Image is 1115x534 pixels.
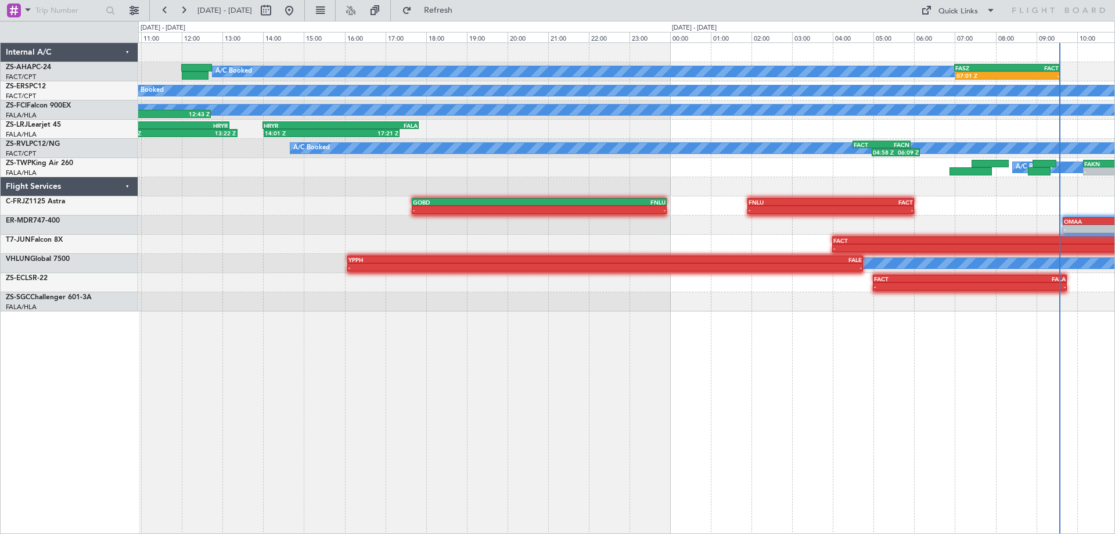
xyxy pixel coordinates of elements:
[589,32,630,42] div: 22:00
[141,23,185,33] div: [DATE] - [DATE]
[955,32,995,42] div: 07:00
[35,2,102,19] input: Trip Number
[413,199,539,206] div: GOBD
[1007,64,1059,71] div: FACT
[426,32,467,42] div: 18:00
[955,64,1007,71] div: FASZ
[749,199,830,206] div: FNLU
[539,206,665,213] div: -
[197,5,252,16] span: [DATE] - [DATE]
[6,217,60,224] a: ER-MDR747-400
[6,83,46,90] a: ZS-ERSPC12
[548,32,589,42] div: 21:00
[833,32,873,42] div: 04:00
[341,122,418,129] div: FALA
[873,149,896,156] div: 04:58 Z
[164,122,228,129] div: HRYR
[6,73,36,81] a: FACT/CPT
[6,256,30,263] span: VHLUN
[938,6,978,17] div: Quick Links
[1016,159,1052,176] div: A/C Booked
[874,283,970,290] div: -
[831,206,913,213] div: -
[304,32,344,42] div: 15:00
[792,32,833,42] div: 03:00
[751,32,792,42] div: 02:00
[873,32,914,42] div: 05:00
[348,256,605,263] div: YPPH
[970,275,1066,282] div: FALA
[6,102,71,109] a: ZS-FCIFalcon 900EX
[141,32,182,42] div: 11:00
[6,102,27,109] span: ZS-FCI
[414,6,463,15] span: Refresh
[630,32,670,42] div: 23:00
[1084,168,1110,175] div: -
[6,275,28,282] span: ZS-ECL
[6,83,29,90] span: ZS-ERS
[6,275,48,282] a: ZS-ECLSR-22
[348,264,605,271] div: -
[6,92,36,101] a: FACT/CPT
[833,237,1070,244] div: FACT
[833,245,1070,252] div: -
[6,294,92,301] a: ZS-SGCChallenger 601-3A
[215,63,252,80] div: A/C Booked
[264,122,341,129] div: HRYR
[1037,32,1077,42] div: 09:00
[152,110,210,117] div: 12:43 Z
[332,130,398,137] div: 17:21 Z
[882,141,909,148] div: FACN
[6,169,37,177] a: FALA/HLA
[915,1,1001,20] button: Quick Links
[6,141,60,148] a: ZS-RVLPC12/NG
[6,121,61,128] a: ZS-LRJLearjet 45
[996,32,1037,42] div: 08:00
[6,294,30,301] span: ZS-SGC
[413,206,539,213] div: -
[265,130,332,137] div: 14:01 Z
[956,72,1008,79] div: 07:01 Z
[896,149,919,156] div: 06:09 Z
[6,64,32,71] span: ZS-AHA
[6,130,37,139] a: FALA/HLA
[539,199,665,206] div: FNLU
[263,32,304,42] div: 14:00
[386,32,426,42] div: 17:00
[182,32,222,42] div: 12:00
[127,82,164,99] div: A/C Booked
[672,23,717,33] div: [DATE] - [DATE]
[1084,160,1110,167] div: FAKN
[854,141,882,148] div: FACT
[6,160,31,167] span: ZS-TWP
[6,141,29,148] span: ZS-RVL
[831,199,913,206] div: FACT
[222,32,263,42] div: 13:00
[6,236,63,243] a: T7-JUNFalcon 8X
[6,149,36,158] a: FACT/CPT
[670,32,711,42] div: 00:00
[6,236,31,243] span: T7-JUN
[605,256,862,263] div: FALE
[914,32,955,42] div: 06:00
[6,64,51,71] a: ZS-AHAPC-24
[605,264,862,271] div: -
[6,256,70,263] a: VHLUNGlobal 7500
[293,139,330,157] div: A/C Booked
[6,111,37,120] a: FALA/HLA
[6,121,28,128] span: ZS-LRJ
[6,303,37,311] a: FALA/HLA
[970,283,1066,290] div: -
[120,130,178,137] div: 10:28 Z
[874,275,970,282] div: FACT
[711,32,751,42] div: 01:00
[467,32,508,42] div: 19:00
[749,206,830,213] div: -
[6,217,33,224] span: ER-MDR
[345,32,386,42] div: 16:00
[6,198,29,205] span: C-FRJZ
[6,198,65,205] a: C-FRJZ1125 Astra
[508,32,548,42] div: 20:00
[397,1,466,20] button: Refresh
[178,130,236,137] div: 13:22 Z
